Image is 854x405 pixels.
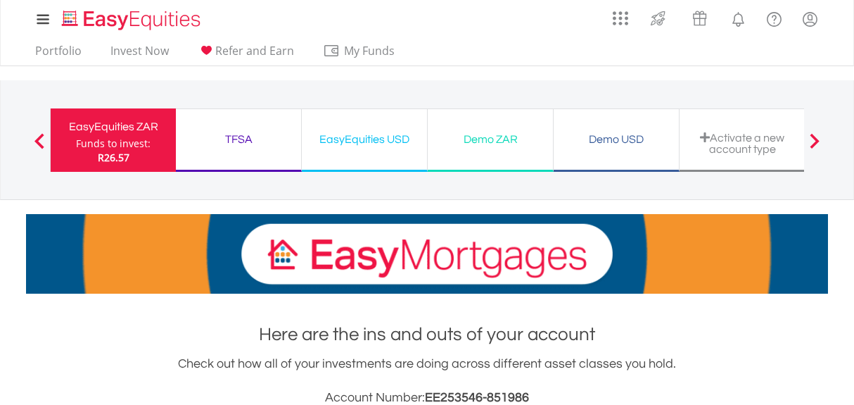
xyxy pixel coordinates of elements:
[59,117,167,137] div: EasyEquities ZAR
[604,4,637,26] a: AppsGrid
[679,4,720,30] a: Vouchers
[562,130,670,149] div: Demo USD
[310,130,419,149] div: EasyEquities USD
[215,43,294,58] span: Refer and Earn
[646,7,670,30] img: thrive-v2.svg
[425,391,529,404] span: EE253546-851986
[56,4,206,32] a: Home page
[30,44,87,66] a: Portfolio
[105,44,174,66] a: Invest Now
[792,4,828,35] a: My Profile
[720,4,756,32] a: Notifications
[59,8,206,32] img: EasyEquities_Logo.png
[184,130,293,149] div: TFSA
[688,7,711,30] img: vouchers-v2.svg
[76,137,151,151] div: Funds to invest:
[192,44,300,66] a: Refer and Earn
[613,11,628,26] img: grid-menu-icon.svg
[323,42,415,60] span: My Funds
[436,130,544,149] div: Demo ZAR
[688,132,796,155] div: Activate a new account type
[98,151,129,164] span: R26.57
[26,322,828,347] h1: Here are the ins and outs of your account
[756,4,792,32] a: FAQ's and Support
[26,214,828,294] img: EasyMortage Promotion Banner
